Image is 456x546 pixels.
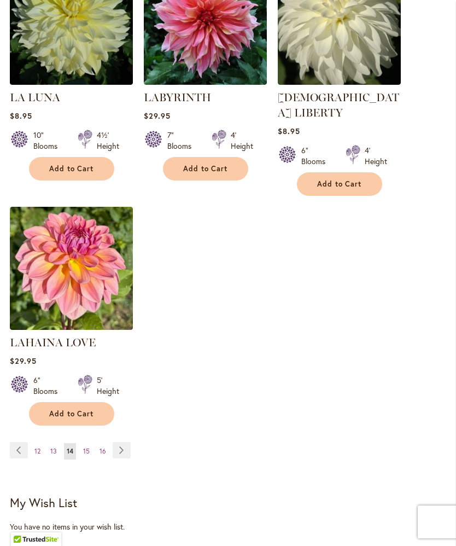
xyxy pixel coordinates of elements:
[231,130,253,152] div: 4' Height
[163,157,248,181] button: Add to Cart
[301,145,332,167] div: 6" Blooms
[33,375,65,397] div: 6" Blooms
[144,91,211,104] a: LABYRINTH
[83,447,90,455] span: 15
[50,447,57,455] span: 13
[67,447,73,455] span: 14
[29,157,114,181] button: Add to Cart
[97,375,119,397] div: 5' Height
[29,402,114,426] button: Add to Cart
[33,130,65,152] div: 10" Blooms
[365,145,387,167] div: 4' Height
[10,111,32,121] span: $8.95
[10,356,37,366] span: $29.95
[97,443,109,460] a: 16
[167,130,198,152] div: 7" Blooms
[10,77,133,87] a: La Luna
[278,126,300,136] span: $8.95
[10,336,96,349] a: LAHAINA LOVE
[34,447,40,455] span: 12
[10,521,446,532] div: You have no items in your wish list.
[100,447,106,455] span: 16
[317,179,362,189] span: Add to Cart
[32,443,43,460] a: 12
[278,77,401,87] a: LADY LIBERTY
[80,443,92,460] a: 15
[144,111,171,121] span: $29.95
[278,91,399,119] a: [DEMOGRAPHIC_DATA] LIBERTY
[49,409,94,419] span: Add to Cart
[10,495,77,510] strong: My Wish List
[144,77,267,87] a: Labyrinth
[8,507,39,538] iframe: Launch Accessibility Center
[10,322,133,332] a: LAHAINA LOVE
[183,164,228,173] span: Add to Cart
[49,164,94,173] span: Add to Cart
[297,172,382,196] button: Add to Cart
[10,91,60,104] a: LA LUNA
[97,130,119,152] div: 4½' Height
[10,207,133,330] img: LAHAINA LOVE
[48,443,60,460] a: 13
